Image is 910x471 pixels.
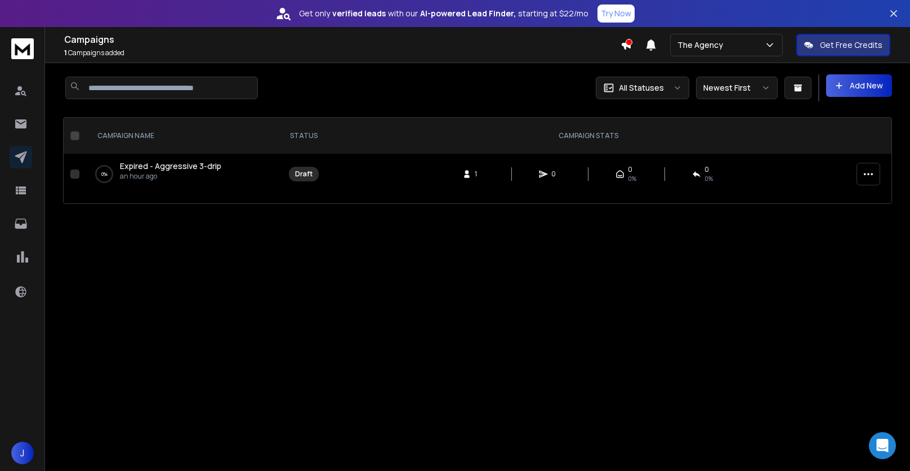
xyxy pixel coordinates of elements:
[11,38,34,59] img: logo
[327,118,850,154] th: CAMPAIGN STATS
[332,8,386,19] strong: verified leads
[101,168,108,180] p: 0 %
[696,77,778,99] button: Newest First
[120,172,221,181] p: an hour ago
[295,170,313,179] div: Draft
[64,33,621,46] h1: Campaigns
[628,165,632,174] span: 0
[820,39,882,51] p: Get Free Credits
[475,170,486,179] span: 1
[619,82,664,94] p: All Statuses
[281,118,327,154] th: STATUS
[120,161,221,171] span: Expired - Aggressive 3-drip
[64,48,621,57] p: Campaigns added
[628,174,636,183] span: 0%
[869,432,896,459] div: Open Intercom Messenger
[120,161,221,172] a: Expired - Aggressive 3-drip
[601,8,631,19] p: Try Now
[11,442,34,464] button: J
[796,34,890,56] button: Get Free Credits
[299,8,588,19] p: Get only with our starting at $22/mo
[704,165,709,174] span: 0
[597,5,635,23] button: Try Now
[677,39,728,51] p: The Agency
[704,174,713,183] span: 0%
[551,170,563,179] span: 0
[420,8,516,19] strong: AI-powered Lead Finder,
[826,74,892,97] button: Add New
[64,48,67,57] span: 1
[84,118,281,154] th: CAMPAIGN NAME
[84,154,281,194] td: 0%Expired - Aggressive 3-dripan hour ago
